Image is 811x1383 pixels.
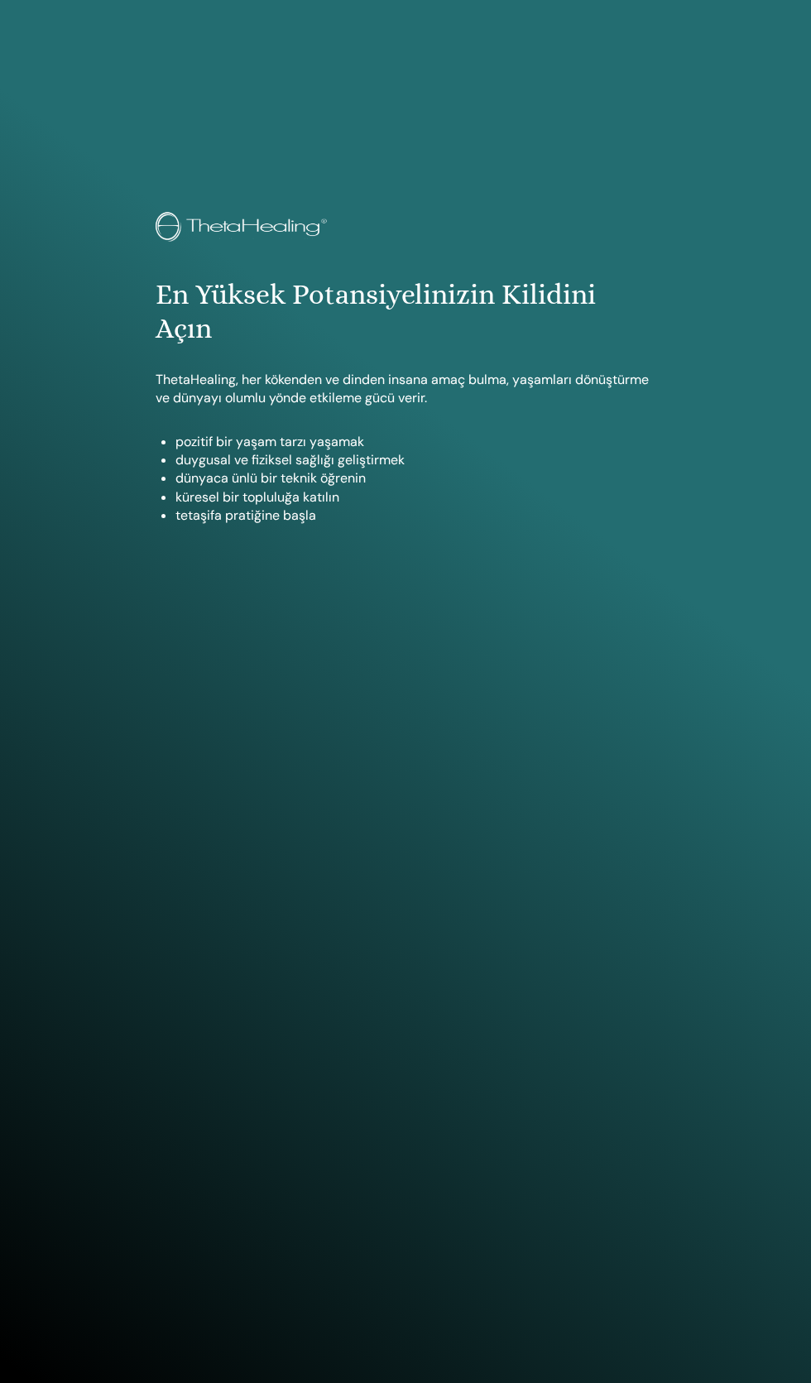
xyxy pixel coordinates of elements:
li: dünyaca ünlü bir teknik öğrenin [175,469,655,487]
li: tetaşifa pratiğine başla [175,507,655,525]
p: ThetaHealing, her kökenden ve dinden insana amaç bulma, yaşamları dönüştürme ve dünyayı olumlu yö... [156,371,655,408]
li: duygusal ve fiziksel sağlığı geliştirmek [175,451,655,469]
li: pozitif bir yaşam tarzı yaşamak [175,433,655,451]
li: küresel bir topluluğa katılın [175,488,655,507]
h1: En Yüksek Potansiyelinizin Kilidini Açın [156,278,655,346]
